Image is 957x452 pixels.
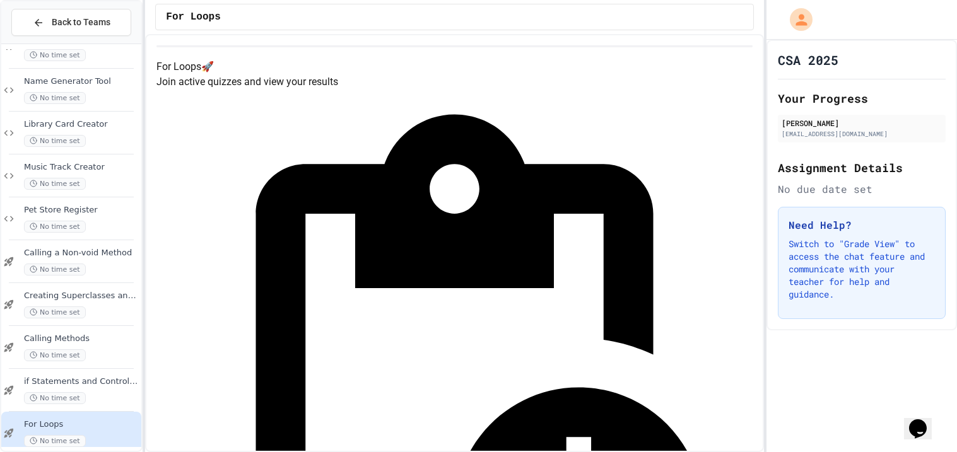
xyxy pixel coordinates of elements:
[778,159,946,177] h2: Assignment Details
[52,16,110,29] span: Back to Teams
[24,178,86,190] span: No time set
[782,129,942,139] div: [EMAIL_ADDRESS][DOMAIN_NAME]
[24,49,86,61] span: No time set
[777,5,816,34] div: My Account
[789,238,935,301] p: Switch to "Grade View" to access the chat feature and communicate with your teacher for help and ...
[166,9,220,25] span: For Loops
[24,162,139,173] span: Music Track Creator
[24,76,139,87] span: Name Generator Tool
[24,205,139,216] span: Pet Store Register
[24,135,86,147] span: No time set
[24,333,139,344] span: Calling Methods
[24,376,139,387] span: if Statements and Control Flow
[156,74,753,90] p: Join active quizzes and view your results
[156,59,753,74] h4: For Loops 🚀
[24,435,86,447] span: No time set
[24,419,139,430] span: For Loops
[24,349,86,361] span: No time set
[24,92,86,104] span: No time set
[24,291,139,301] span: Creating Superclasses and Subclasses
[24,248,139,258] span: Calling a Non-void Method
[778,182,946,197] div: No due date set
[11,9,131,36] button: Back to Teams
[24,264,86,275] span: No time set
[24,392,86,404] span: No time set
[778,51,838,69] h1: CSA 2025
[24,306,86,318] span: No time set
[782,117,942,129] div: [PERSON_NAME]
[778,90,946,107] h2: Your Progress
[789,217,935,233] h3: Need Help?
[24,221,86,233] span: No time set
[24,119,139,130] span: Library Card Creator
[904,402,944,439] iframe: chat widget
